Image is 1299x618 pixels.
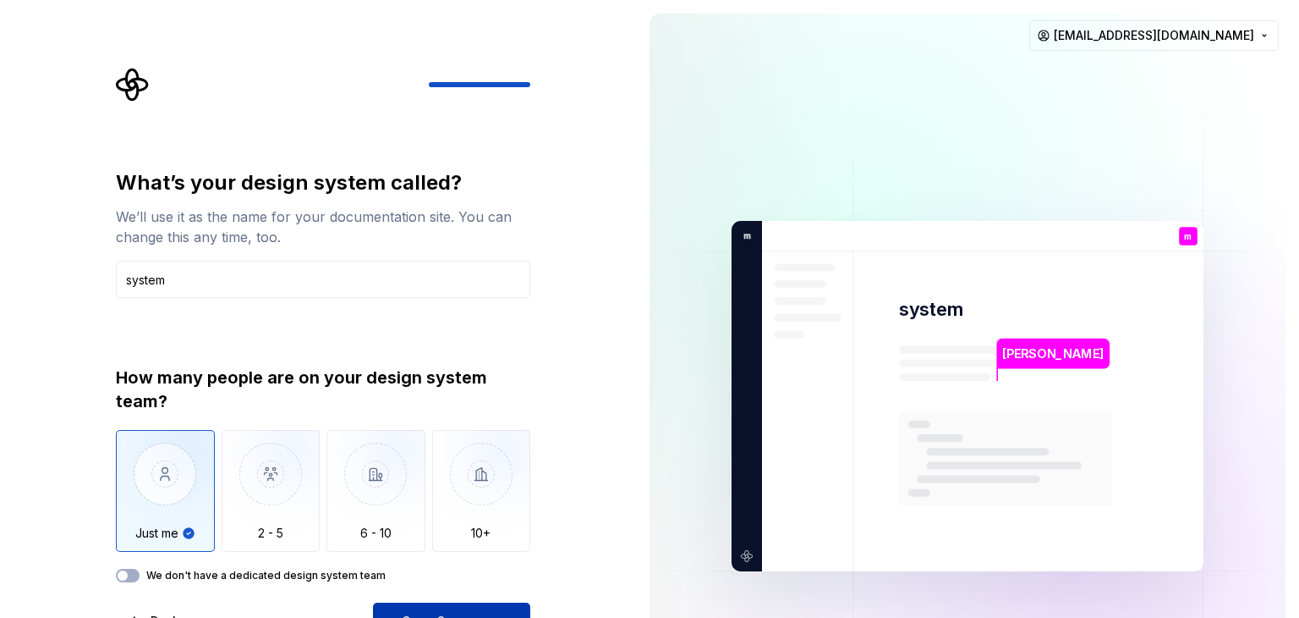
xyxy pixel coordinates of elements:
input: Design system name [116,261,530,298]
div: We’ll use it as the name for your documentation site. You can change this any time, too. [116,207,530,247]
span: [EMAIL_ADDRESS][DOMAIN_NAME] [1054,27,1254,44]
p: m [1184,232,1192,241]
label: We don't have a dedicated design system team [146,569,386,582]
p: [PERSON_NAME] [1002,345,1104,363]
button: [EMAIL_ADDRESS][DOMAIN_NAME] [1029,20,1279,51]
div: How many people are on your design system team? [116,366,530,413]
p: m [737,229,752,244]
p: system [899,297,964,322]
svg: Supernova Logo [116,68,150,102]
div: What’s your design system called? [116,169,530,196]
